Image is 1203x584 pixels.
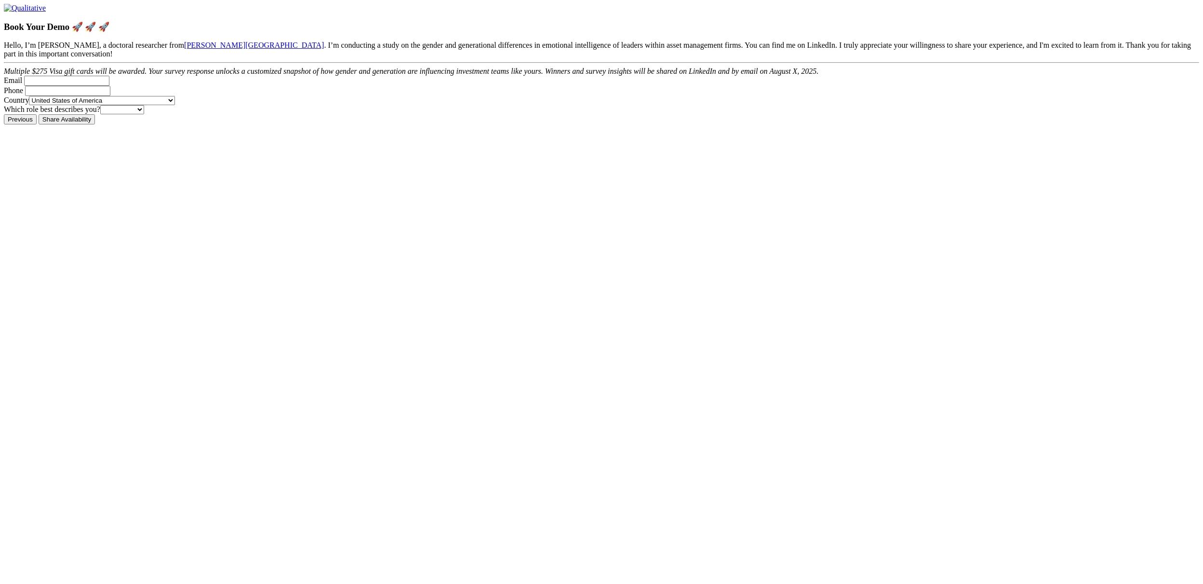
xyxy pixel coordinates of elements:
button: Previous [4,114,37,124]
em: Multiple $275 Visa gift cards will be awarded. Your survey response unlocks a customized snapshot... [4,67,818,75]
input: Share Availability [39,114,95,124]
label: Phone [4,86,23,95]
label: Which role best describes you? [4,105,100,113]
label: Email [4,76,22,84]
img: Qualitative [4,4,46,13]
a: [PERSON_NAME][GEOGRAPHIC_DATA] [184,41,324,49]
h3: Book Your Demo 🚀 🚀 🚀 [4,22,1199,32]
div: Hello, I’m [PERSON_NAME], a doctoral researcher from . I’m conducting a study on the gender and g... [4,41,1199,76]
label: Country [4,96,29,104]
